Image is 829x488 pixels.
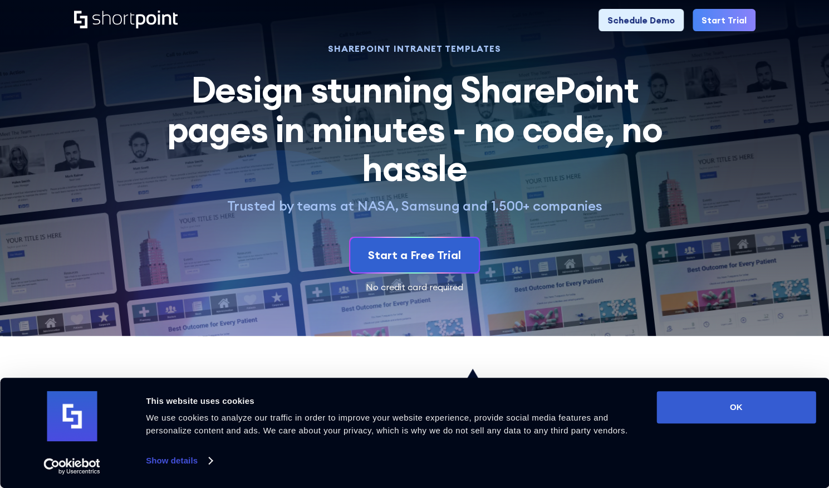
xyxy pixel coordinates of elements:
[146,452,212,469] a: Show details
[47,391,97,441] img: logo
[656,391,816,423] button: OK
[599,9,684,31] a: Schedule Demo
[693,9,756,31] a: Start Trial
[154,70,675,188] h2: Design stunning SharePoint pages in minutes - no code, no hassle
[74,11,178,30] a: Home
[350,238,479,272] a: Start a Free Trial
[154,45,675,52] h1: SHAREPOINT INTRANET TEMPLATES
[74,282,756,291] div: No credit card required
[154,197,675,214] p: Trusted by teams at NASA, Samsung and 1,500+ companies
[146,394,644,408] div: This website uses cookies
[23,458,121,475] a: Usercentrics Cookiebot - opens in a new window
[368,247,461,263] div: Start a Free Trial
[146,413,627,435] span: We use cookies to analyze our traffic in order to improve your website experience, provide social...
